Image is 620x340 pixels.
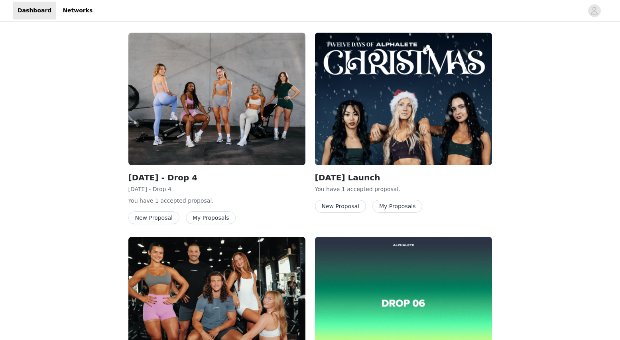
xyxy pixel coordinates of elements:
[13,2,56,20] a: Dashboard
[590,4,598,17] div: avatar
[128,185,305,193] p: [DATE] - Drop 4
[58,2,97,20] a: Networks
[186,211,236,224] button: My Proposals
[128,197,305,205] p: You have 1 accepted proposal .
[315,185,492,193] p: You have 1 accepted proposal .
[315,172,492,184] h2: [DATE] Launch
[372,200,423,213] button: My Proposals
[315,33,492,165] img: Alphalete Athletics
[128,33,305,165] img: Alphalete Retail
[315,200,366,213] button: New Proposal
[128,211,179,224] button: New Proposal
[128,172,305,184] h2: [DATE] - Drop 4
